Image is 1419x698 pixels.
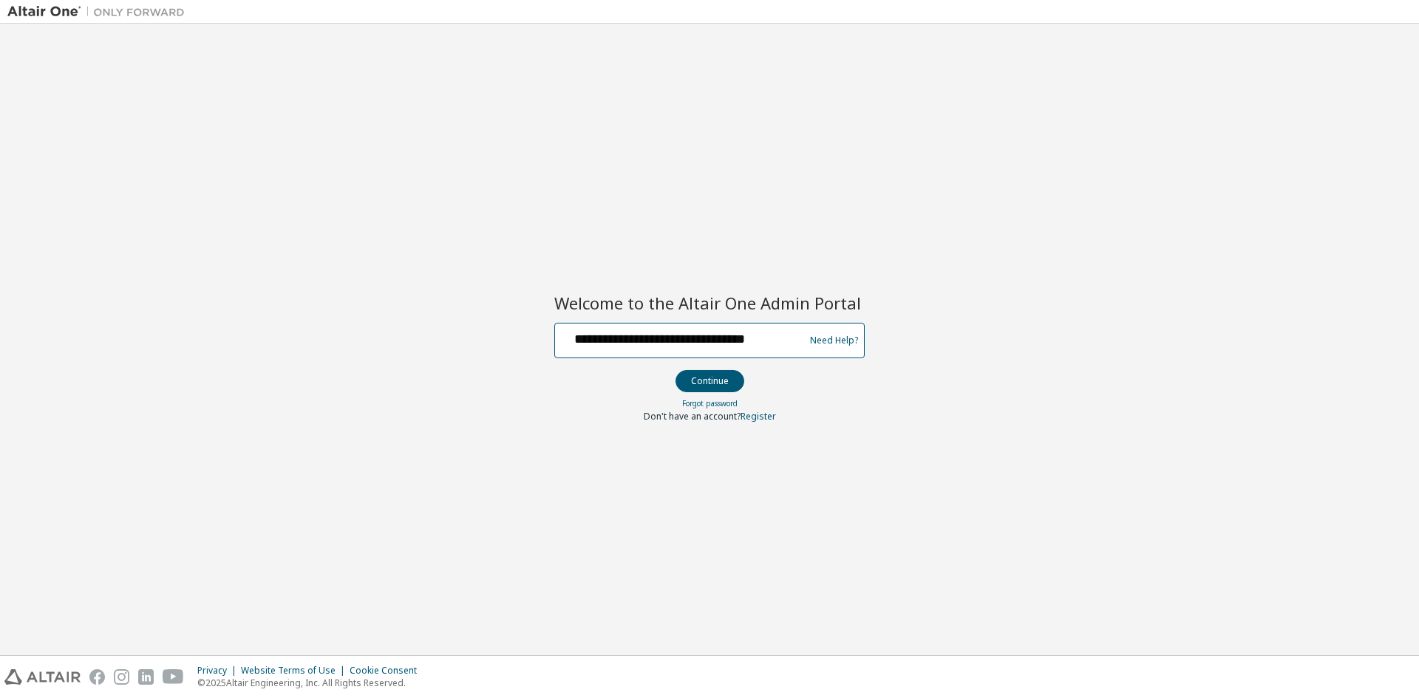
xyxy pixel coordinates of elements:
button: Continue [676,370,744,392]
img: altair_logo.svg [4,669,81,685]
img: Altair One [7,4,192,19]
span: Don't have an account? [644,410,741,422]
div: Website Terms of Use [241,665,350,677]
a: Register [741,410,776,422]
img: linkedin.svg [138,669,154,685]
p: © 2025 Altair Engineering, Inc. All Rights Reserved. [197,677,426,689]
img: instagram.svg [114,669,129,685]
img: facebook.svg [89,669,105,685]
img: youtube.svg [163,669,184,685]
a: Forgot password [682,398,738,408]
div: Privacy [197,665,241,677]
a: Need Help? [810,340,858,341]
h2: Welcome to the Altair One Admin Portal [554,292,865,313]
div: Cookie Consent [350,665,426,677]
